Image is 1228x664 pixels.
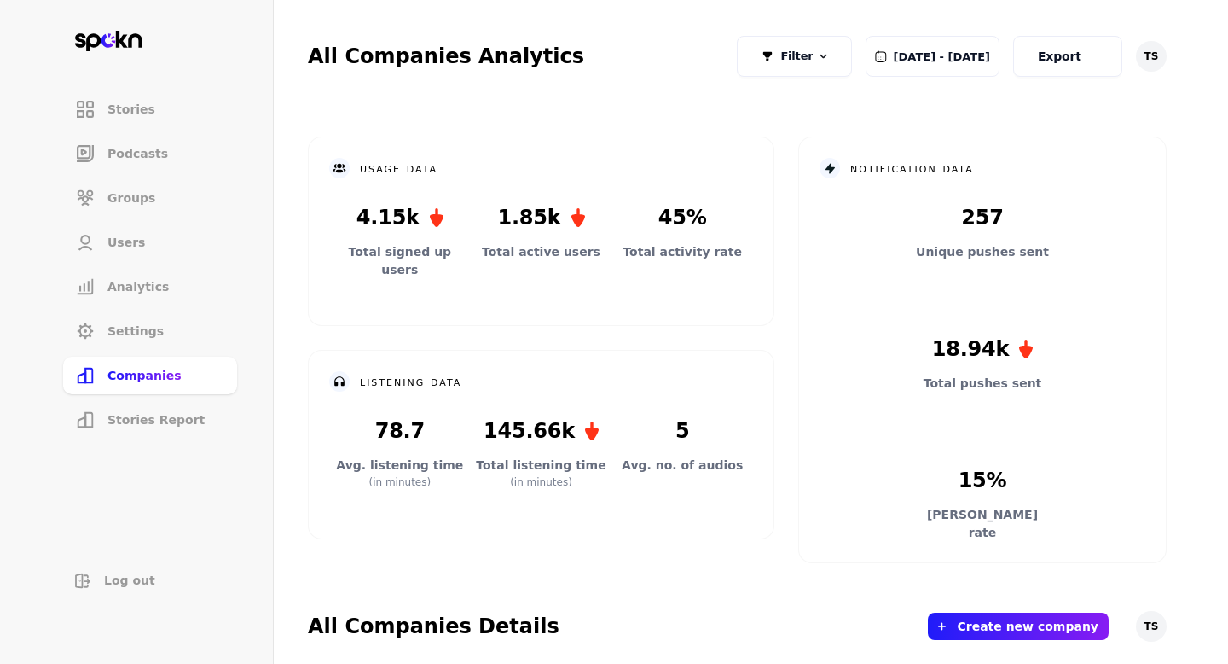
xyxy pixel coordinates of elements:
button: Export [1013,36,1122,77]
p: Total listening time [473,457,610,475]
span: Stories Report [107,411,205,428]
p: Avg. no. of audios [614,457,750,475]
span: Companies [107,367,182,384]
span: Stories [107,101,155,118]
button: Log out [61,565,239,596]
p: Total activity rate [614,243,750,261]
p: Total active users [473,243,610,261]
p: [PERSON_NAME] rate [914,506,1051,542]
h2: All Companies Analytics [308,43,584,70]
a: Users [61,222,239,263]
a: Stories Report [61,399,239,440]
button: Filter [737,36,851,77]
p: 45% [658,202,707,233]
h2: usage data [360,160,437,176]
a: Stories [61,89,239,130]
span: TS [1144,620,1159,633]
p: 4.15k [356,202,443,233]
h2: listening data [360,374,461,389]
p: 145.66k [484,416,599,446]
a: Podcasts [61,133,239,174]
span: Podcasts [107,145,168,162]
p: (in minutes) [510,475,572,490]
span: Filter [780,48,813,65]
button: Create new company [957,620,1098,633]
span: Groups [107,189,155,207]
p: Total signed up users [332,243,468,279]
p: 5 [675,416,689,446]
span: [DATE] - [DATE] [894,47,990,66]
a: Settings [61,311,239,352]
h2: All Companies Details [308,613,559,640]
p: Total pushes sent [914,375,1051,393]
p: Unique pushes sent [914,243,1051,261]
a: Companies [61,355,239,396]
button: TS [1136,611,1167,642]
span: Export [1038,50,1081,63]
span: Analytics [107,278,169,295]
p: 18.94k [932,334,1033,364]
h2: notification data [850,160,974,176]
a: Groups [61,178,239,218]
p: 1.85k [498,202,585,233]
p: (in minutes) [368,475,431,490]
span: Settings [107,323,164,340]
p: 78.7 [375,416,425,446]
p: 15% [959,465,1007,496]
p: 257 [961,202,1003,233]
span: TS [1144,50,1159,63]
button: TS [1136,41,1167,72]
span: Users [107,234,145,251]
span: Log out [104,572,155,589]
a: Analytics [61,266,239,307]
p: Avg. listening time [332,457,468,475]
